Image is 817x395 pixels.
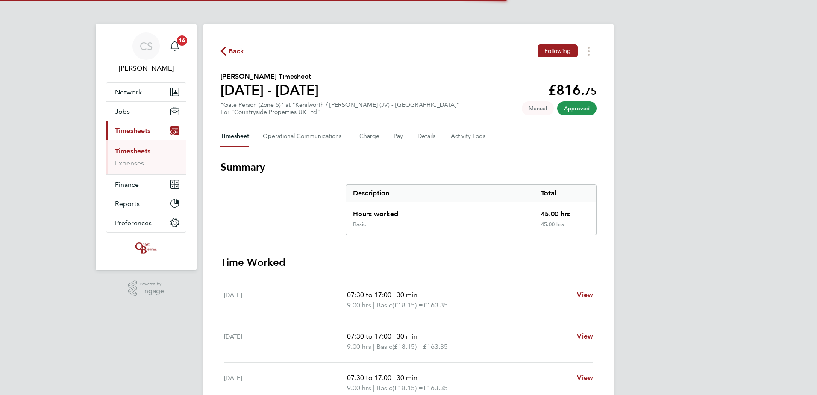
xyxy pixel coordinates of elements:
[393,374,395,382] span: |
[423,384,448,392] span: £163.35
[347,301,371,309] span: 9.00 hrs
[376,300,392,310] span: Basic
[577,291,593,299] span: View
[263,126,346,147] button: Operational Communications
[220,256,597,269] h3: Time Worked
[347,332,391,340] span: 07:30 to 17:00
[346,184,597,235] div: Summary
[115,219,152,227] span: Preferences
[376,383,392,393] span: Basic
[96,24,197,270] nav: Main navigation
[106,32,186,74] a: CS[PERSON_NAME]
[577,290,593,300] a: View
[538,44,578,57] button: Following
[106,102,186,121] button: Jobs
[522,101,554,115] span: This timesheet was manually created.
[581,44,597,58] button: Timesheets Menu
[417,126,437,147] button: Details
[346,202,534,221] div: Hours worked
[106,63,186,74] span: Chloe Saffill
[373,342,375,351] span: |
[106,213,186,232] button: Preferences
[347,384,371,392] span: 9.00 hrs
[548,82,597,98] app-decimal: £816.
[115,107,130,115] span: Jobs
[115,180,139,189] span: Finance
[220,160,597,174] h3: Summary
[397,332,417,340] span: 30 min
[115,127,150,135] span: Timesheets
[134,241,159,255] img: oneillandbrennan-logo-retina.png
[220,71,319,82] h2: [PERSON_NAME] Timesheet
[224,331,347,352] div: [DATE]
[128,280,165,297] a: Powered byEngage
[451,126,487,147] button: Activity Logs
[166,32,183,60] a: 16
[106,83,186,101] button: Network
[373,301,375,309] span: |
[376,342,392,352] span: Basic
[394,126,404,147] button: Pay
[115,88,142,96] span: Network
[392,301,423,309] span: (£18.15) =
[347,374,391,382] span: 07:30 to 17:00
[577,373,593,383] a: View
[392,342,423,351] span: (£18.15) =
[177,35,187,46] span: 16
[544,47,571,55] span: Following
[220,46,244,56] button: Back
[423,301,448,309] span: £163.35
[220,101,459,116] div: "Gate Person (Zone 5)" at "Kenilworth / [PERSON_NAME] (JV) - [GEOGRAPHIC_DATA]"
[373,384,375,392] span: |
[577,332,593,340] span: View
[392,384,423,392] span: (£18.15) =
[140,288,164,295] span: Engage
[115,200,140,208] span: Reports
[224,290,347,310] div: [DATE]
[106,194,186,213] button: Reports
[577,331,593,342] a: View
[534,202,596,221] div: 45.00 hrs
[347,342,371,351] span: 9.00 hrs
[557,101,597,115] span: This timesheet has been approved.
[346,185,534,202] div: Description
[220,109,459,116] div: For "Countryside Properties UK Ltd"
[115,147,150,155] a: Timesheets
[585,85,597,97] span: 75
[115,159,144,167] a: Expenses
[229,46,244,56] span: Back
[347,291,391,299] span: 07:30 to 17:00
[106,241,186,255] a: Go to home page
[397,291,417,299] span: 30 min
[397,374,417,382] span: 30 min
[106,140,186,174] div: Timesheets
[220,82,319,99] h1: [DATE] - [DATE]
[423,342,448,351] span: £163.35
[353,221,366,228] div: Basic
[140,41,153,52] span: CS
[393,332,395,340] span: |
[140,280,164,288] span: Powered by
[106,121,186,140] button: Timesheets
[534,221,596,235] div: 45.00 hrs
[359,126,380,147] button: Charge
[224,373,347,393] div: [DATE]
[534,185,596,202] div: Total
[106,175,186,194] button: Finance
[220,126,249,147] button: Timesheet
[393,291,395,299] span: |
[577,374,593,382] span: View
